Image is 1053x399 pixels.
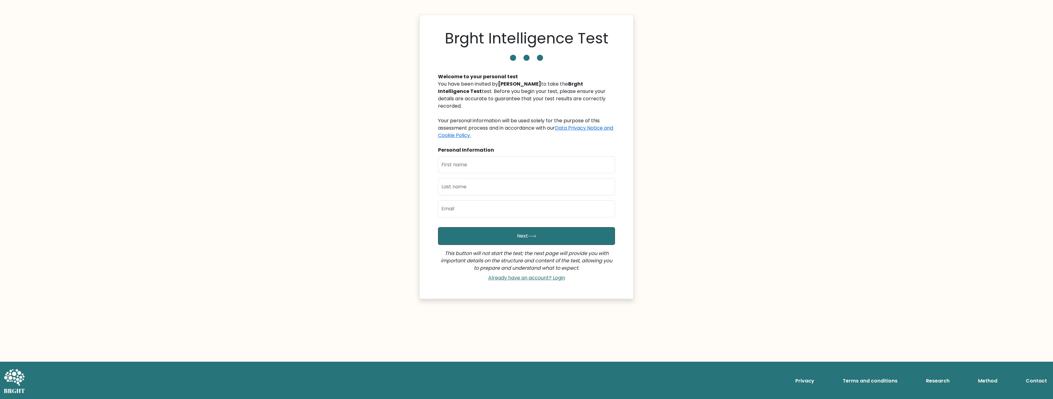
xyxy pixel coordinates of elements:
[441,250,612,272] i: This button will not start the test; the next page will provide you with important details on the...
[438,80,615,139] div: You have been invited by to take the test. Before you begin your test, please ensure your details...
[438,200,615,217] input: Email
[445,30,609,47] h1: Brght Intelligence Test
[793,375,817,387] a: Privacy
[438,80,583,95] b: Brght Intelligence Test
[438,73,615,80] div: Welcome to your personal test
[438,178,615,195] input: Last name
[840,375,900,387] a: Terms and conditions
[498,80,541,87] b: [PERSON_NAME]
[438,227,615,245] button: Next
[1023,375,1049,387] a: Contact
[486,274,568,281] a: Already have an account? Login
[924,375,952,387] a: Research
[976,375,1000,387] a: Method
[438,156,615,173] input: First name
[438,146,615,154] div: Personal Information
[438,124,613,139] a: Data Privacy Notice and Cookie Policy.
